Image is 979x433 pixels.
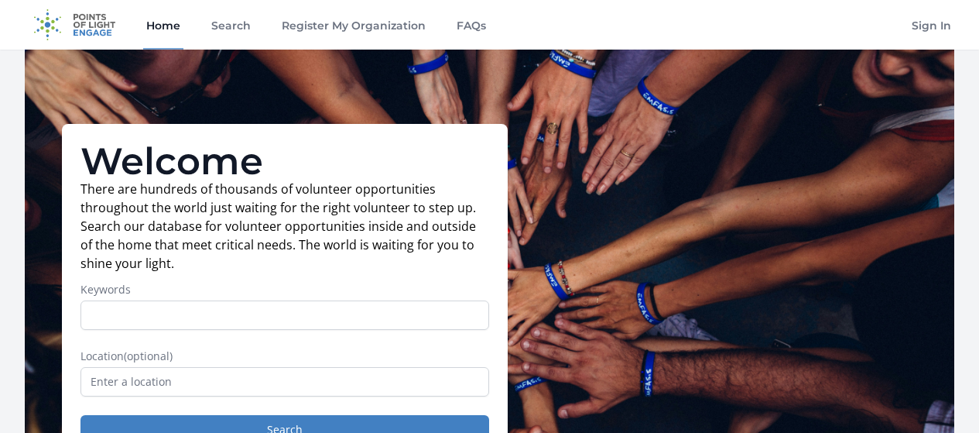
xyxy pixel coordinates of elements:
[80,367,489,397] input: Enter a location
[80,143,489,180] h1: Welcome
[124,349,173,363] span: (optional)
[80,282,489,297] label: Keywords
[80,180,489,273] p: There are hundreds of thousands of volunteer opportunities throughout the world just waiting for ...
[80,349,489,364] label: Location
